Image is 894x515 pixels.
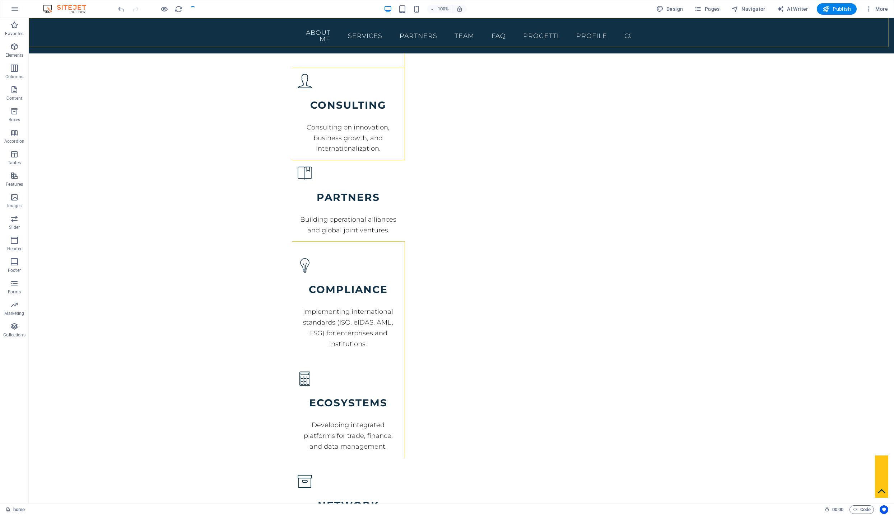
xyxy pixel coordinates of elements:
button: Click here to leave preview mode and continue editing [160,5,168,13]
p: Elements [5,52,24,58]
button: reload [174,5,183,13]
button: 100% [427,5,452,13]
p: Favorites [5,31,23,37]
span: Code [853,505,871,514]
span: Publish [823,5,851,13]
span: 00 00 [832,505,843,514]
p: Features [6,181,23,187]
p: Boxes [9,117,20,123]
button: Navigator [728,3,768,15]
p: Accordion [4,138,24,144]
button: Code [849,505,874,514]
button: Usercentrics [880,505,888,514]
p: Tables [8,160,21,166]
button: Pages [692,3,722,15]
div: Design (Ctrl+Alt+Y) [653,3,686,15]
p: Header [7,246,22,252]
p: Images [7,203,22,209]
p: Marketing [4,311,24,316]
i: Undo: Change menu items (Ctrl+Z) [117,5,125,13]
i: On resize automatically adjust zoom level to fit chosen device. [456,6,463,12]
span: Design [656,5,683,13]
button: More [862,3,891,15]
a: Click to cancel selection. Double-click to open Pages [6,505,25,514]
span: AI Writer [777,5,808,13]
span: Navigator [731,5,765,13]
h6: Session time [825,505,844,514]
span: : [837,507,838,512]
p: Content [6,95,22,101]
h6: 100% [438,5,449,13]
p: Columns [5,74,23,80]
p: Forms [8,289,21,295]
img: Editor Logo [41,5,95,13]
button: Publish [817,3,857,15]
i: Reload page [174,5,183,13]
span: More [865,5,888,13]
span: Pages [694,5,720,13]
button: AI Writer [774,3,811,15]
button: undo [117,5,125,13]
p: Footer [8,268,21,273]
button: Design [653,3,686,15]
p: Collections [3,332,25,338]
p: Slider [9,225,20,230]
